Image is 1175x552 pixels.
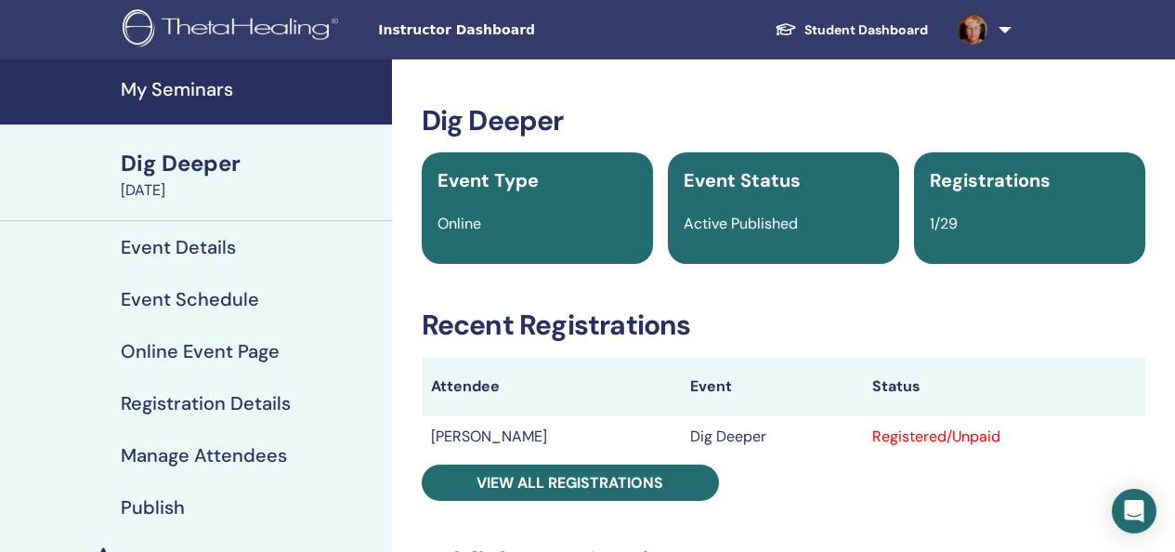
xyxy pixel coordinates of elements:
[422,309,1145,342] h3: Recent Registrations
[863,357,1145,416] th: Status
[121,179,381,202] div: [DATE]
[121,444,287,467] h4: Manage Attendees
[437,168,539,192] span: Event Type
[121,78,381,100] h4: My Seminars
[123,9,345,51] img: logo.png
[681,416,863,457] td: Dig Deeper
[437,214,481,233] span: Online
[422,104,1145,138] h3: Dig Deeper
[775,21,797,37] img: graduation-cap-white.svg
[121,392,291,414] h4: Registration Details
[121,340,280,362] h4: Online Event Page
[930,214,958,233] span: 1/29
[110,148,392,202] a: Dig Deeper[DATE]
[684,214,798,233] span: Active Published
[760,13,943,47] a: Student Dashboard
[121,288,259,310] h4: Event Schedule
[422,357,681,416] th: Attendee
[1112,489,1156,533] div: Open Intercom Messenger
[121,496,185,519] h4: Publish
[872,426,1136,448] div: Registered/Unpaid
[422,465,719,501] a: View all registrations
[477,473,663,493] span: View all registrations
[681,357,863,416] th: Event
[121,236,236,258] h4: Event Details
[422,416,681,457] td: [PERSON_NAME]
[684,168,801,192] span: Event Status
[958,15,987,45] img: default.jpg
[930,168,1051,192] span: Registrations
[378,20,657,40] span: Instructor Dashboard
[121,148,381,179] div: Dig Deeper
